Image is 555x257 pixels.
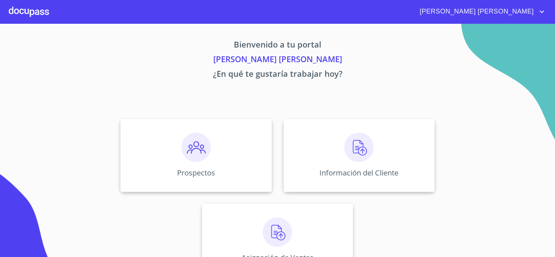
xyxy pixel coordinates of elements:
[52,68,503,82] p: ¿En qué te gustaría trabajar hoy?
[177,168,215,178] p: Prospectos
[181,133,211,162] img: prospectos.png
[319,168,398,178] p: Información del Cliente
[52,53,503,68] p: [PERSON_NAME] [PERSON_NAME]
[52,38,503,53] p: Bienvenido a tu portal
[414,6,537,18] span: [PERSON_NAME] [PERSON_NAME]
[414,6,546,18] button: account of current user
[344,133,374,162] img: carga.png
[263,218,292,247] img: carga.png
